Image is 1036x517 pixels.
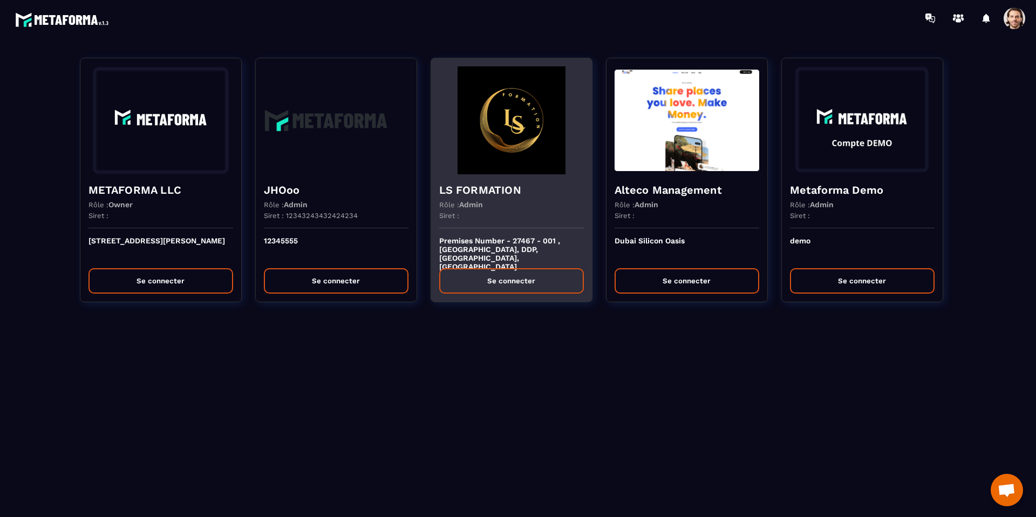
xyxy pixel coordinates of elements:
p: Premises Number - 27467 - 001 , [GEOGRAPHIC_DATA], DDP, [GEOGRAPHIC_DATA], [GEOGRAPHIC_DATA] [439,236,584,260]
p: Siret : [790,212,810,220]
h4: LS FORMATION [439,182,584,198]
img: funnel-background [615,66,759,174]
span: Admin [284,200,308,209]
span: Admin [459,200,483,209]
h4: METAFORMA LLC [88,182,233,198]
button: Se connecter [615,268,759,294]
img: funnel-background [439,66,584,174]
button: Se connecter [439,268,584,294]
span: Owner [108,200,133,209]
p: Siret : [615,212,635,220]
h4: JHOoo [264,182,408,198]
button: Se connecter [88,268,233,294]
div: Ouvrir le chat [991,474,1023,506]
img: funnel-background [88,66,233,174]
p: [STREET_ADDRESS][PERSON_NAME] [88,236,233,260]
p: demo [790,236,935,260]
span: Admin [810,200,834,209]
p: Siret : 12343243432424234 [264,212,358,220]
button: Se connecter [264,268,408,294]
p: Rôle : [88,200,133,209]
img: logo [15,10,112,30]
p: Siret : [439,212,459,220]
span: Admin [635,200,658,209]
button: Se connecter [790,268,935,294]
p: Siret : [88,212,108,220]
p: Rôle : [264,200,308,209]
h4: Alteco Management [615,182,759,198]
p: Rôle : [790,200,834,209]
img: funnel-background [264,66,408,174]
p: Rôle : [439,200,483,209]
h4: Metaforma Demo [790,182,935,198]
img: funnel-background [790,66,935,174]
p: 12345555 [264,236,408,260]
p: Rôle : [615,200,658,209]
p: Dubai Silicon Oasis [615,236,759,260]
